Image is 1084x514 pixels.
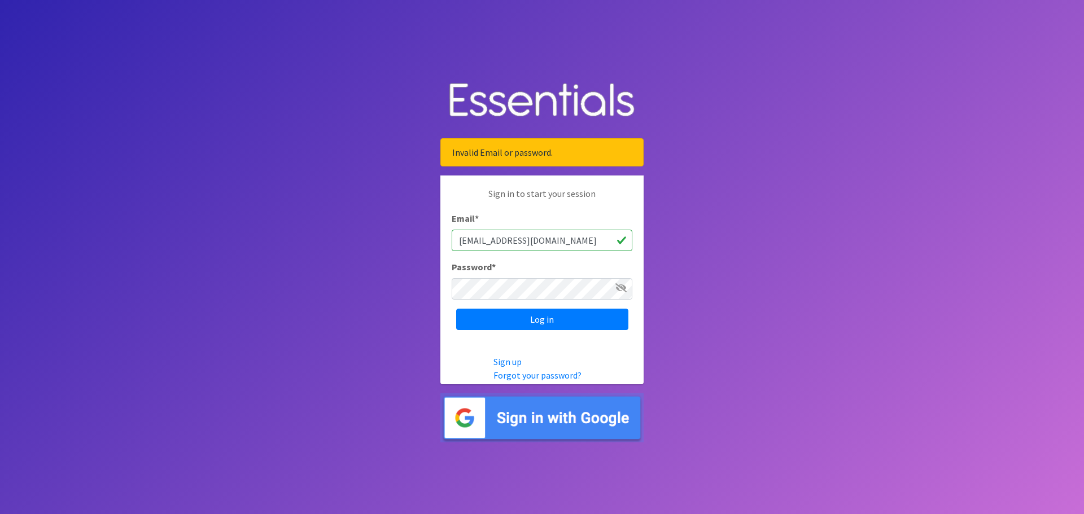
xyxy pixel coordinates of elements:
a: Sign up [493,356,522,367]
label: Email [452,212,479,225]
input: Log in [456,309,628,330]
abbr: required [492,261,496,273]
p: Sign in to start your session [452,187,632,212]
img: Human Essentials [440,72,644,130]
img: Sign in with Google [440,393,644,442]
a: Forgot your password? [493,370,582,381]
div: Invalid Email or password. [440,138,644,166]
label: Password [452,260,496,274]
abbr: required [475,213,479,224]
